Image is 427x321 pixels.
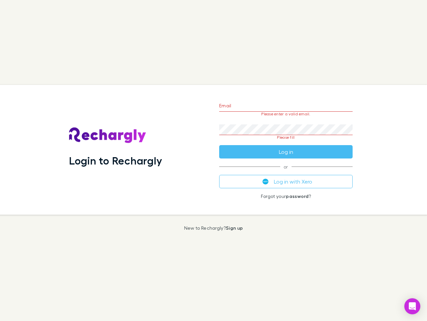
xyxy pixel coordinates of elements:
button: Log in [219,145,353,158]
p: Forgot your ? [219,194,353,199]
div: Open Intercom Messenger [404,298,420,314]
span: or [219,167,353,167]
a: password [286,193,309,199]
p: Please enter a valid email. [219,112,353,116]
button: Log in with Xero [219,175,353,188]
p: Please fill [219,135,353,140]
img: Xero's logo [263,179,269,185]
a: Sign up [226,225,243,231]
img: Rechargly's Logo [69,127,146,143]
p: New to Rechargly? [184,225,243,231]
h1: Login to Rechargly [69,154,162,167]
